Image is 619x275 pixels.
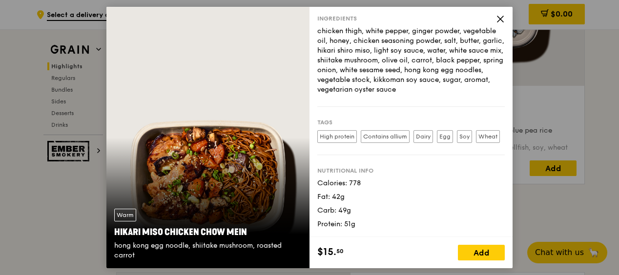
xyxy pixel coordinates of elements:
div: Nutritional info [317,167,505,175]
label: Contains allium [361,130,410,143]
label: Egg [437,130,453,143]
div: Add [458,245,505,260]
div: hong kong egg noodle, shiitake mushroom, roasted carrot [114,241,302,260]
div: Ingredients [317,15,505,22]
div: Tags [317,118,505,126]
span: $15. [317,245,336,259]
label: Dairy [413,130,433,143]
span: 50 [336,247,344,255]
label: High protein [317,130,357,143]
div: Fat: 42g [317,192,505,202]
div: chicken thigh, white pepper, ginger powder, vegetable oil, honey, chicken seasoning powder, salt,... [317,26,505,95]
div: Protein: 51g [317,219,505,229]
label: Soy [457,130,472,143]
label: Wheat [476,130,500,143]
div: Carb: 49g [317,206,505,216]
div: Hikari Miso Chicken Chow Mein [114,225,302,239]
div: Warm [114,209,136,221]
div: Calories: 778 [317,178,505,188]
